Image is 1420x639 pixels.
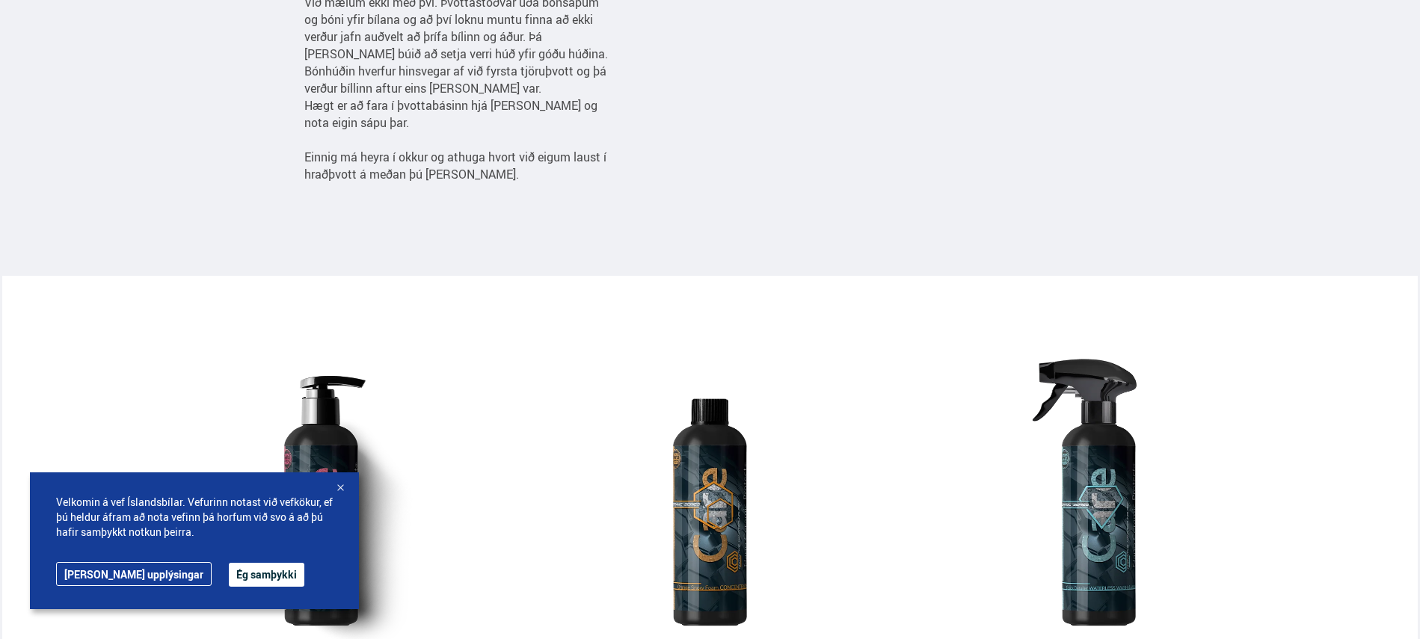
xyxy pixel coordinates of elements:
[56,562,212,586] a: [PERSON_NAME] upplýsingar
[229,563,304,587] button: Ég samþykki
[56,495,333,540] span: Velkomin á vef Íslandsbílar. Vefurinn notast við vefkökur, ef þú heldur áfram að nota vefinn þá h...
[12,6,57,51] button: Open LiveChat chat widget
